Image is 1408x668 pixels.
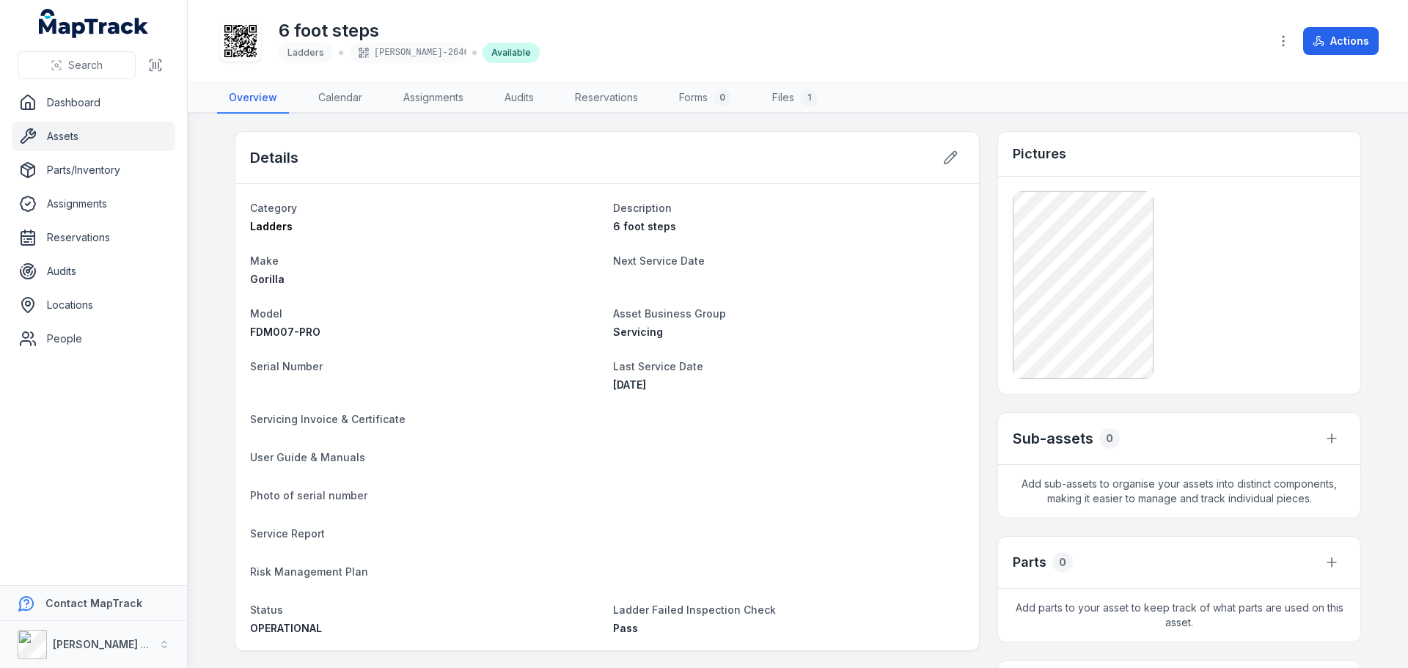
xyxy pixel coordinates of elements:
[667,83,743,114] a: Forms0
[613,622,638,634] span: Pass
[800,89,818,106] div: 1
[68,58,103,73] span: Search
[250,326,320,338] span: FDM007-PRO
[760,83,829,114] a: Files1
[613,220,676,232] span: 6 foot steps
[18,51,136,79] button: Search
[613,326,663,338] span: Servicing
[250,622,322,634] span: OPERATIONAL
[613,307,726,320] span: Asset Business Group
[12,189,175,219] a: Assignments
[349,43,466,63] div: [PERSON_NAME]-2646
[250,413,406,425] span: Servicing Invoice & Certificate
[279,19,540,43] h1: 6 foot steps
[714,89,731,106] div: 0
[12,257,175,286] a: Audits
[250,273,285,285] span: Gorilla
[250,527,325,540] span: Service Report
[307,83,374,114] a: Calendar
[1099,428,1120,449] div: 0
[998,465,1360,518] span: Add sub-assets to organise your assets into distinct components, making it easier to manage and t...
[613,202,672,214] span: Description
[287,47,324,58] span: Ladders
[1303,27,1379,55] button: Actions
[12,324,175,353] a: People
[613,603,776,616] span: Ladder Failed Inspection Check
[250,451,365,463] span: User Guide & Manuals
[613,378,646,391] time: 9/25/25, 12:25:00 AM
[250,360,323,372] span: Serial Number
[392,83,475,114] a: Assignments
[483,43,540,63] div: Available
[12,223,175,252] a: Reservations
[250,307,282,320] span: Model
[1013,552,1046,573] h3: Parts
[12,155,175,185] a: Parts/Inventory
[563,83,650,114] a: Reservations
[12,88,175,117] a: Dashboard
[998,589,1360,642] span: Add parts to your asset to keep track of what parts are used on this asset.
[53,638,155,650] strong: [PERSON_NAME] Air
[1013,144,1066,164] h3: Pictures
[12,290,175,320] a: Locations
[45,597,142,609] strong: Contact MapTrack
[250,147,298,168] h2: Details
[1052,552,1073,573] div: 0
[12,122,175,151] a: Assets
[613,254,705,267] span: Next Service Date
[250,254,279,267] span: Make
[250,565,368,578] span: Risk Management Plan
[250,220,293,232] span: Ladders
[1013,428,1093,449] h2: Sub-assets
[217,83,289,114] a: Overview
[250,489,367,502] span: Photo of serial number
[613,378,646,391] span: [DATE]
[250,603,283,616] span: Status
[613,360,703,372] span: Last Service Date
[39,9,149,38] a: MapTrack
[250,202,297,214] span: Category
[493,83,546,114] a: Audits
